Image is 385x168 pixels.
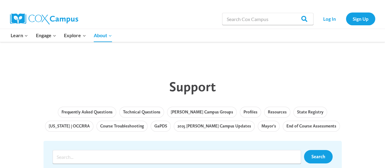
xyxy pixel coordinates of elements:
span: Engage [36,31,56,39]
a: GaPDS [151,121,171,132]
a: Technical Questions [119,107,164,118]
a: Profiles [240,107,261,118]
a: Resources [264,107,290,118]
span: Search [311,154,325,159]
a: Frequently Asked Questions [58,107,116,118]
img: Cox Campus [10,13,78,24]
span: Explore [64,31,86,39]
a: End of Course Assessments [283,121,340,132]
form: Search form [53,150,304,164]
nav: Secondary Navigation [317,13,375,25]
span: Learn [11,31,28,39]
a: Sign Up [346,13,375,25]
a: Course Troubleshooting [96,121,148,132]
a: 2025 [PERSON_NAME] Campus Updates [174,121,255,132]
input: Search input [53,150,301,164]
a: [US_STATE] | OCCRRA [45,121,93,132]
a: Search [304,150,333,163]
a: State Registry [293,107,327,118]
a: [PERSON_NAME] Campus Groups [167,107,237,118]
span: About [94,31,112,39]
a: Log In [317,13,343,25]
input: Search Cox Campus [222,13,313,25]
span: Support [169,78,216,95]
nav: Primary Navigation [7,29,116,42]
a: Mayor's [258,121,280,132]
